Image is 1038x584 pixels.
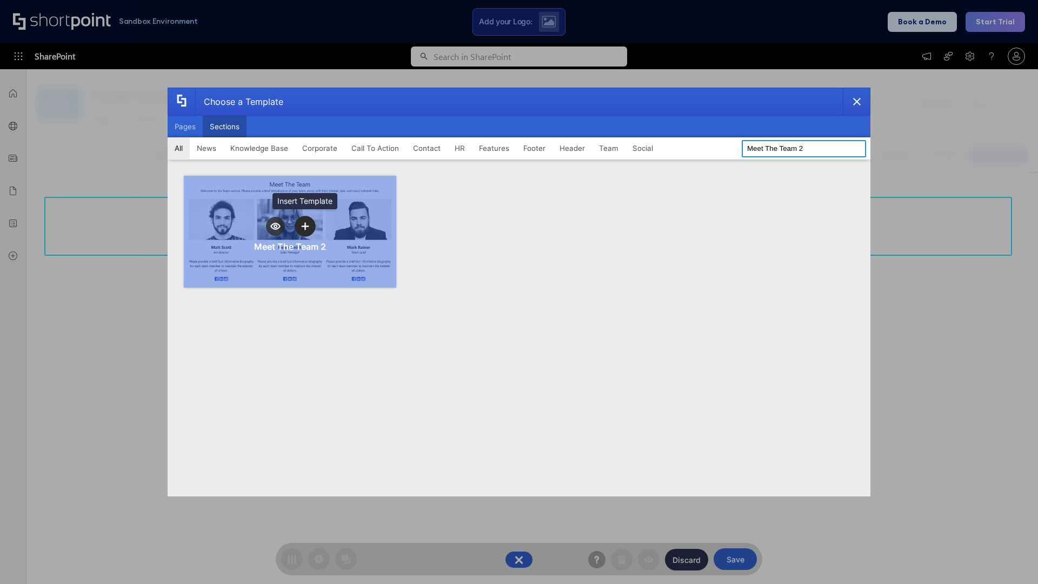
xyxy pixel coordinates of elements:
[742,140,866,157] input: Search
[626,137,660,159] button: Social
[195,88,283,115] div: Choose a Template
[223,137,295,159] button: Knowledge Base
[344,137,406,159] button: Call To Action
[168,137,190,159] button: All
[553,137,592,159] button: Header
[168,116,203,137] button: Pages
[592,137,626,159] button: Team
[203,116,247,137] button: Sections
[190,137,223,159] button: News
[406,137,448,159] button: Contact
[472,137,516,159] button: Features
[168,88,870,496] div: template selector
[984,532,1038,584] iframe: Chat Widget
[516,137,553,159] button: Footer
[448,137,472,159] button: HR
[295,137,344,159] button: Corporate
[254,241,326,252] div: Meet The Team 2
